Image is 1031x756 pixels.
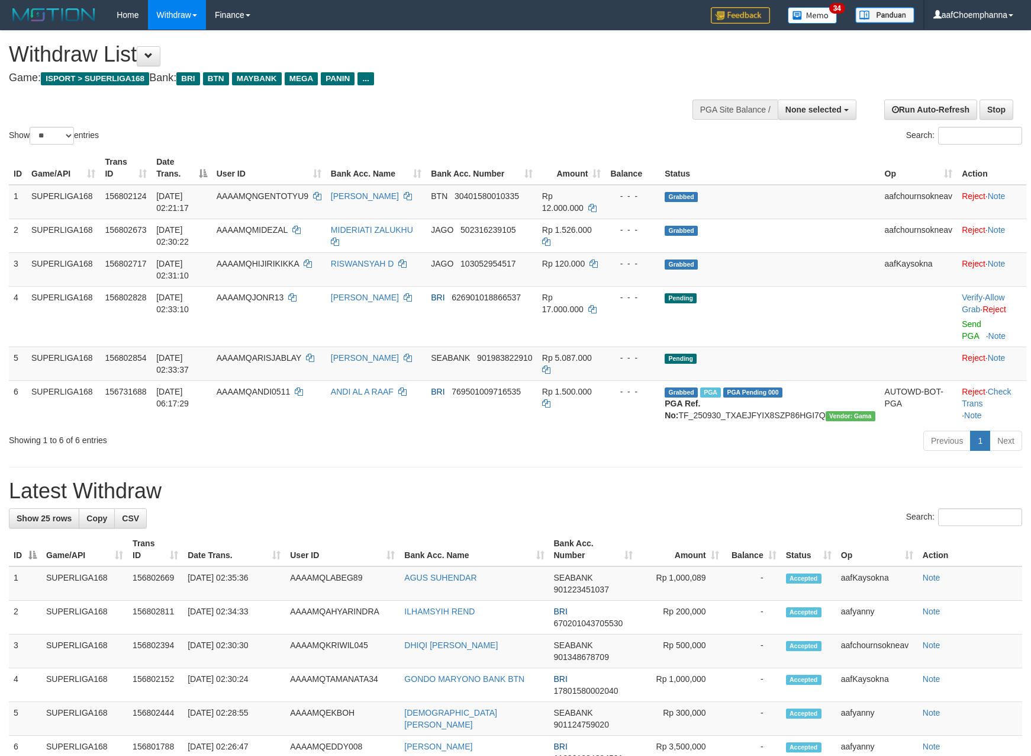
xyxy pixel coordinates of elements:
span: [DATE] 02:21:17 [156,191,189,213]
td: aafyanny [836,601,918,635]
td: Rp 1,000,000 [637,668,724,702]
a: Note [988,191,1006,201]
div: - - - [610,386,655,398]
td: SUPERLIGA168 [41,668,128,702]
td: SUPERLIGA168 [41,601,128,635]
span: SEABANK [554,573,593,582]
td: - [724,566,781,601]
span: Accepted [786,675,821,685]
span: 156802124 [105,191,146,201]
td: AAAAMQKRIWIL045 [285,635,399,668]
div: - - - [610,190,655,202]
a: Run Auto-Refresh [884,100,977,120]
span: AAAAMQJONR13 [217,293,284,302]
span: MAYBANK [232,72,282,85]
th: Bank Acc. Name: activate to sort column ascending [399,533,549,566]
span: [DATE] 02:33:10 [156,293,189,314]
span: AAAAMQMIDEZAL [217,225,288,235]
td: SUPERLIGA168 [41,566,128,601]
span: Copy 769501009716535 to clipboard [452,387,521,396]
div: Showing 1 to 6 of 6 entries [9,430,421,446]
td: [DATE] 02:30:24 [183,668,285,702]
th: ID [9,151,27,185]
td: [DATE] 02:35:36 [183,566,285,601]
th: Bank Acc. Number: activate to sort column ascending [549,533,637,566]
td: - [724,668,781,702]
td: 5 [9,702,41,736]
span: AAAAMQNGENTOTYU9 [217,191,308,201]
td: aafchournsokneav [836,635,918,668]
a: [PERSON_NAME] [404,742,472,751]
td: Rp 500,000 [637,635,724,668]
td: SUPERLIGA168 [27,252,100,286]
span: Grabbed [665,260,698,270]
span: 156802673 [105,225,146,235]
a: [PERSON_NAME] [331,353,399,363]
td: · · [957,286,1026,347]
span: Pending [665,293,697,303]
span: [DATE] 02:30:22 [156,225,189,246]
span: · [962,293,1004,314]
th: Amount: activate to sort column ascending [537,151,606,185]
a: Reject [962,259,985,268]
label: Show entries [9,127,99,145]
td: 156802444 [128,702,183,736]
td: - [724,702,781,736]
span: BRI [554,742,568,751]
span: 34 [829,3,845,14]
td: AAAAMQAHYARINDRA [285,601,399,635]
td: aafchournsokneav [880,219,958,252]
td: aafKaysokna [880,252,958,286]
th: Trans ID: activate to sort column ascending [128,533,183,566]
span: BRI [554,674,568,684]
td: SUPERLIGA168 [41,702,128,736]
span: PANIN [321,72,355,85]
td: AUTOWD-BOT-PGA [880,380,958,426]
a: [PERSON_NAME] [331,191,399,201]
span: Copy 901124759020 to clipboard [554,720,609,729]
th: User ID: activate to sort column ascending [285,533,399,566]
div: - - - [610,224,655,236]
td: - [724,601,781,635]
td: 4 [9,668,41,702]
th: User ID: activate to sort column ascending [212,151,326,185]
a: MIDERIATI ZALUKHU [331,225,413,235]
span: SEABANK [431,353,470,363]
th: Game/API: activate to sort column ascending [27,151,100,185]
span: Marked by aafromsomean [700,387,721,398]
input: Search: [938,127,1022,145]
span: Rp 120.000 [542,259,585,268]
td: aafKaysokna [836,566,918,601]
th: Trans ID: activate to sort column ascending [100,151,152,185]
span: Pending [665,354,697,364]
span: BRI [554,607,568,616]
td: 5 [9,347,27,380]
a: Verify [962,293,982,302]
td: 1 [9,566,41,601]
a: [PERSON_NAME] [331,293,399,302]
a: Note [988,225,1006,235]
a: Note [923,573,940,582]
span: Grabbed [665,387,698,398]
span: Rp 1.526.000 [542,225,592,235]
td: [DATE] 02:28:55 [183,702,285,736]
td: aafyanny [836,702,918,736]
a: Note [923,607,940,616]
td: 3 [9,252,27,286]
td: Rp 200,000 [637,601,724,635]
td: 156802152 [128,668,183,702]
span: Copy 901223451037 to clipboard [554,585,609,594]
a: Note [923,640,940,650]
a: Note [923,708,940,717]
th: ID: activate to sort column descending [9,533,41,566]
a: Reject [962,225,985,235]
a: GONDO MARYONO BANK BTN [404,674,524,684]
img: MOTION_logo.png [9,6,99,24]
a: Note [923,674,940,684]
td: 4 [9,286,27,347]
img: Button%20Memo.svg [788,7,837,24]
a: Note [964,411,982,420]
span: Copy 502316239105 to clipboard [460,225,515,235]
th: Balance: activate to sort column ascending [724,533,781,566]
th: Op: activate to sort column ascending [836,533,918,566]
